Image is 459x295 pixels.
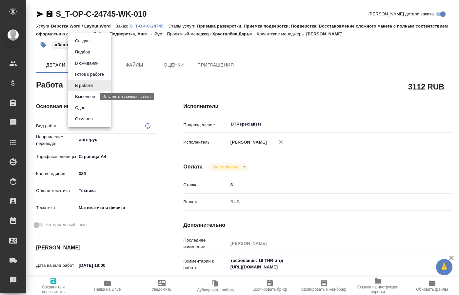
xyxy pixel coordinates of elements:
[73,71,106,78] button: Готов к работе
[73,37,91,45] button: Создан
[73,82,95,89] button: В работе
[73,93,97,100] button: Выполнен
[73,115,95,123] button: Отменен
[73,49,92,56] button: Подбор
[73,60,101,67] button: В ожидании
[73,104,87,111] button: Сдан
